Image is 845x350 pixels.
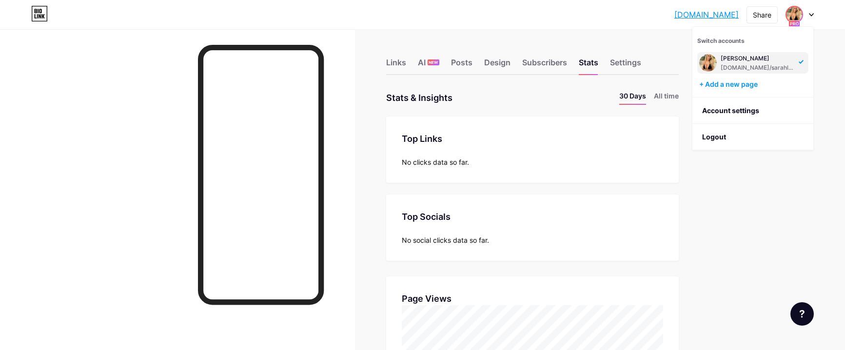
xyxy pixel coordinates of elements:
div: Stats [579,57,598,74]
div: [PERSON_NAME] [721,55,796,62]
li: Logout [692,124,813,150]
div: + Add a new page [699,79,808,89]
li: All time [654,91,679,105]
div: Top Socials [402,210,663,223]
div: Design [484,57,511,74]
div: Posts [451,57,472,74]
div: Page Views [402,292,663,305]
span: Switch accounts [697,37,745,44]
div: No clicks data so far. [402,157,663,167]
div: Share [753,10,771,20]
img: 高橋 惠子 [786,7,802,22]
a: Account settings [692,97,813,124]
div: Top Links [402,132,663,145]
li: 30 Days [619,91,646,105]
div: [DOMAIN_NAME]/sarahlavanda15 [721,64,796,72]
div: AI [418,57,439,74]
div: Links [386,57,406,74]
span: NEW [429,59,438,65]
img: 高橋 惠子 [699,54,717,72]
div: Subscribers [522,57,567,74]
a: [DOMAIN_NAME] [674,9,739,20]
div: Settings [610,57,641,74]
div: Stats & Insights [386,91,452,105]
div: No social clicks data so far. [402,235,663,245]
